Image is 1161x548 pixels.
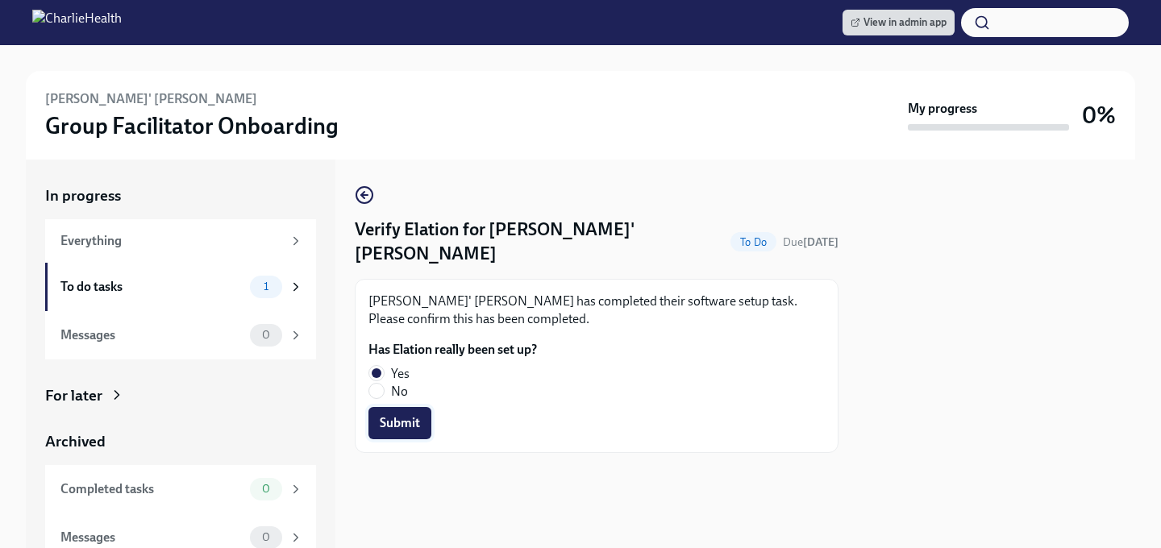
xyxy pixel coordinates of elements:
[45,111,339,140] h3: Group Facilitator Onboarding
[368,407,431,439] button: Submit
[60,529,243,546] div: Messages
[45,90,257,108] h6: [PERSON_NAME]' [PERSON_NAME]
[908,100,977,118] strong: My progress
[368,341,537,359] label: Has Elation really been set up?
[45,219,316,263] a: Everything
[60,232,282,250] div: Everything
[60,278,243,296] div: To do tasks
[252,329,280,341] span: 0
[45,263,316,311] a: To do tasks1
[60,480,243,498] div: Completed tasks
[803,235,838,249] strong: [DATE]
[368,293,825,328] p: [PERSON_NAME]' [PERSON_NAME] has completed their software setup task. Please confirm this has bee...
[45,431,316,452] a: Archived
[380,415,420,431] span: Submit
[391,365,410,383] span: Yes
[355,218,724,266] h4: Verify Elation for [PERSON_NAME]' [PERSON_NAME]
[32,10,122,35] img: CharlieHealth
[60,326,243,344] div: Messages
[45,185,316,206] a: In progress
[391,383,408,401] span: No
[45,385,316,406] a: For later
[783,235,838,249] span: Due
[252,483,280,495] span: 0
[730,236,776,248] span: To Do
[851,15,947,31] span: View in admin app
[45,385,102,406] div: For later
[45,465,316,513] a: Completed tasks0
[45,311,316,359] a: Messages0
[783,235,838,250] span: September 13th, 2025 10:00
[254,280,278,293] span: 1
[1082,101,1116,130] h3: 0%
[843,10,955,35] a: View in admin app
[252,531,280,543] span: 0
